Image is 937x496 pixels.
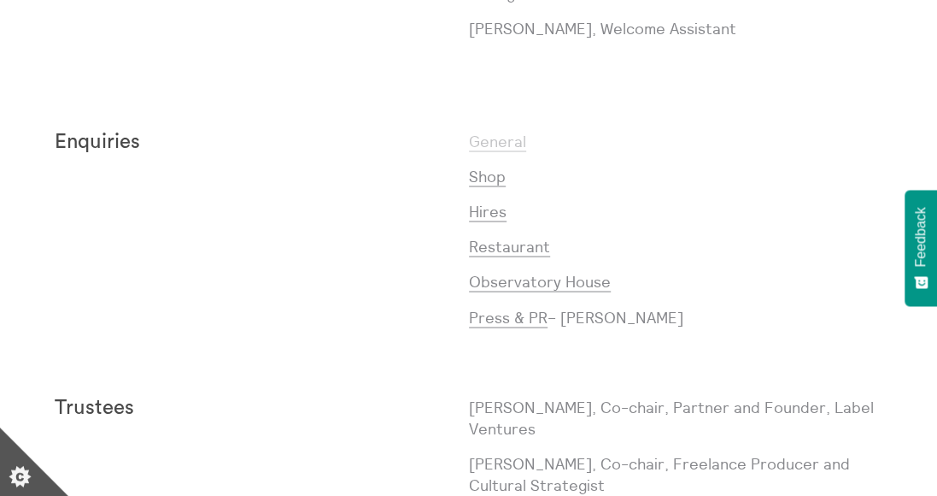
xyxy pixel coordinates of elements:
p: – [PERSON_NAME] [469,306,883,328]
strong: Trustees [55,397,134,417]
a: General [469,131,526,151]
a: Restaurant [469,236,550,257]
strong: Enquiries [55,131,140,151]
a: Shop [469,166,506,186]
span: Feedback [913,207,928,267]
a: Hires [469,201,507,221]
p: [PERSON_NAME], Welcome Assistant [469,18,883,61]
p: [PERSON_NAME], Co-chair, Partner and Founder, Label Ventures [469,396,883,439]
a: Observatory House [469,271,611,292]
p: [PERSON_NAME], Co-chair, Freelance Producer and Cultural Strategist [469,452,883,495]
a: Press & PR [469,307,548,328]
button: Feedback - Show survey [905,190,937,306]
